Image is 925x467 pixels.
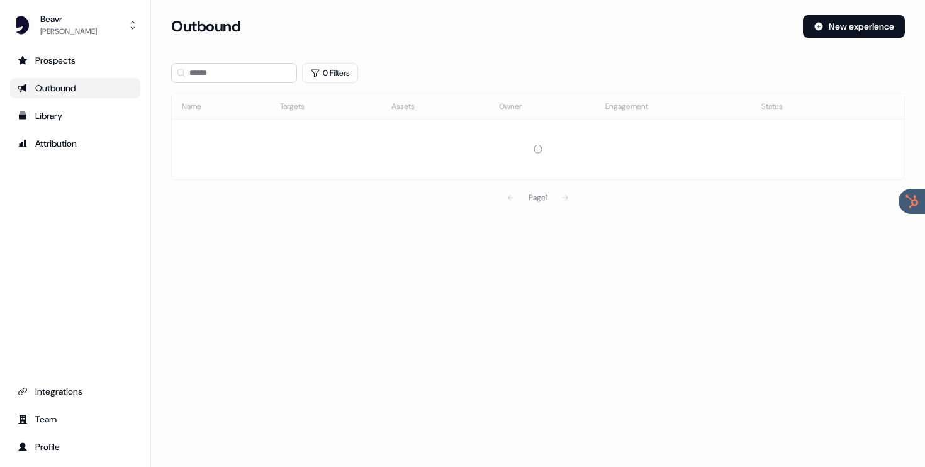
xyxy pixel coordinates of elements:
a: Go to integrations [10,381,140,402]
button: New experience [803,15,905,38]
div: Beavr [40,13,97,25]
div: Attribution [18,137,133,150]
button: Beavr[PERSON_NAME] [10,10,140,40]
h3: Outbound [171,17,240,36]
button: 0 Filters [302,63,358,83]
a: Go to team [10,409,140,429]
div: [PERSON_NAME] [40,25,97,38]
a: Go to templates [10,106,140,126]
div: Prospects [18,54,133,67]
a: Go to outbound experience [10,78,140,98]
div: Library [18,110,133,122]
div: Profile [18,441,133,453]
a: Go to profile [10,437,140,457]
a: Go to attribution [10,133,140,154]
div: Outbound [18,82,133,94]
div: Team [18,413,133,425]
div: Integrations [18,385,133,398]
a: Go to prospects [10,50,140,70]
